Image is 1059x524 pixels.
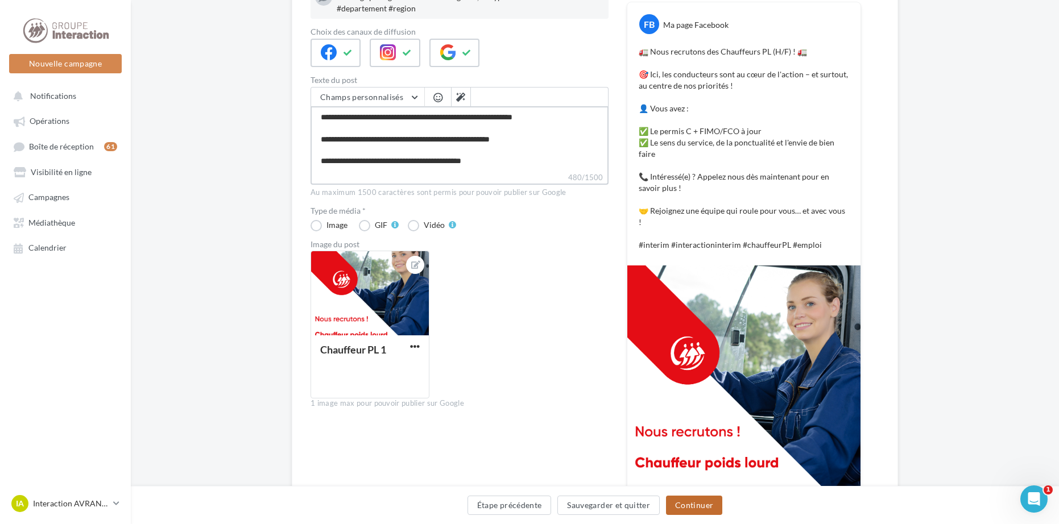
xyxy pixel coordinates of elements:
[639,14,659,34] div: FB
[9,54,122,73] button: Nouvelle campagne
[320,343,386,356] div: Chauffeur PL 1
[557,496,660,515] button: Sauvegarder et quitter
[311,88,424,107] button: Champs personnalisés
[28,193,69,202] span: Campagnes
[33,498,109,509] p: Interaction AVRANCHES
[7,212,124,232] a: Médiathèque
[311,28,609,36] label: Choix des canaux de diffusion
[1020,485,1048,513] iframe: Intercom live chat
[468,496,552,515] button: Étape précédente
[663,19,729,31] div: Ma page Facebook
[29,142,94,151] span: Boîte de réception
[311,207,609,215] label: Type de média *
[311,188,609,198] div: Au maximum 1500 caractères sont permis pour pouvoir publier sur Google
[7,161,124,182] a: Visibilité en ligne
[30,91,76,101] span: Notifications
[311,240,609,248] div: Image du post
[28,218,75,227] span: Médiathèque
[375,221,387,229] div: GIF
[16,498,24,509] span: IA
[30,117,69,126] span: Opérations
[7,136,124,157] a: Boîte de réception61
[31,167,92,177] span: Visibilité en ligne
[326,221,348,229] div: Image
[9,493,122,514] a: IA Interaction AVRANCHES
[320,92,403,102] span: Champs personnalisés
[7,186,124,207] a: Campagnes
[311,172,609,185] label: 480/1500
[7,85,119,106] button: Notifications
[666,496,722,515] button: Continuer
[311,76,609,84] label: Texte du post
[28,243,67,253] span: Calendrier
[7,237,124,257] a: Calendrier
[7,110,124,131] a: Opérations
[1044,485,1053,494] span: 1
[424,221,445,229] div: Vidéo
[104,142,117,151] div: 61
[311,398,609,409] div: 1 image max pour pouvoir publier sur Google
[639,46,849,251] p: 🚛 Nous recrutons des Chauffeurs PL (H/F) ! 🚛 🎯 Ici, les conducteurs sont au cœur de l'action – et...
